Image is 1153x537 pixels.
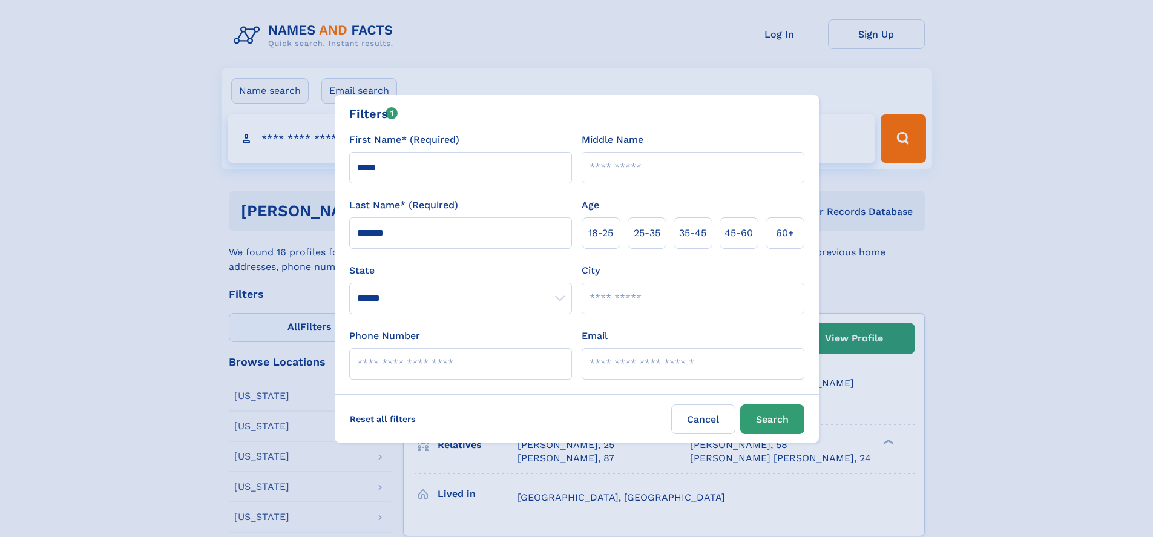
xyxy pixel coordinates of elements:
[776,226,794,240] span: 60+
[582,198,599,212] label: Age
[349,263,572,278] label: State
[671,404,735,434] label: Cancel
[349,329,420,343] label: Phone Number
[582,133,643,147] label: Middle Name
[582,263,600,278] label: City
[634,226,660,240] span: 25‑35
[588,226,613,240] span: 18‑25
[342,404,424,433] label: Reset all filters
[679,226,706,240] span: 35‑45
[740,404,804,434] button: Search
[349,198,458,212] label: Last Name* (Required)
[582,329,608,343] label: Email
[724,226,753,240] span: 45‑60
[349,133,459,147] label: First Name* (Required)
[349,105,398,123] div: Filters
